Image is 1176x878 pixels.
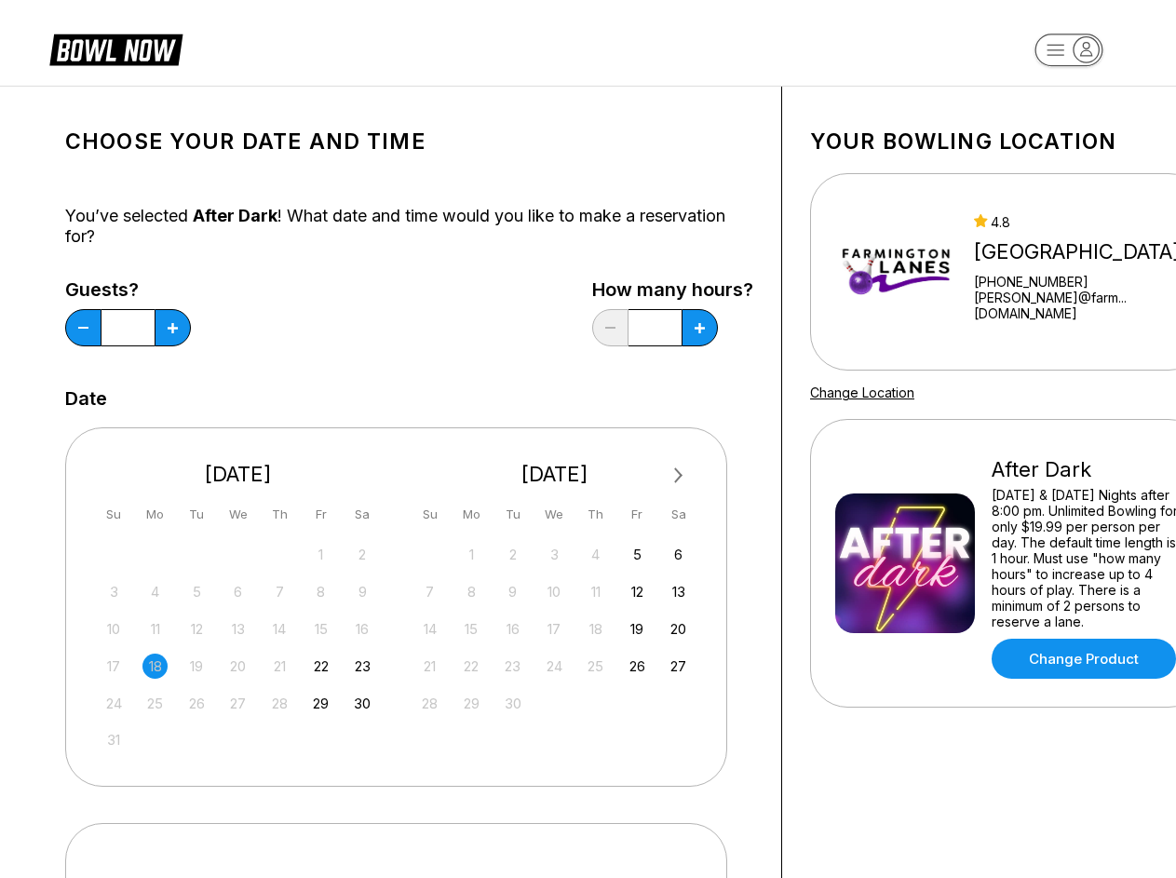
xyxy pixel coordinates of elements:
div: Not available Sunday, August 31st, 2025 [101,727,127,752]
div: Not available Tuesday, August 12th, 2025 [184,616,210,642]
div: Not available Sunday, September 28th, 2025 [417,691,442,716]
div: We [542,502,567,527]
div: Tu [184,502,210,527]
div: Tu [500,502,525,527]
div: Choose Saturday, September 6th, 2025 [666,542,691,567]
div: Not available Monday, August 18th, 2025 [142,654,168,679]
div: Not available Thursday, September 11th, 2025 [583,579,608,604]
div: Choose Friday, August 22nd, 2025 [308,654,333,679]
div: Not available Monday, September 15th, 2025 [459,616,484,642]
h1: Choose your Date and time [65,128,753,155]
div: Su [417,502,442,527]
div: Not available Wednesday, August 13th, 2025 [225,616,250,642]
div: Not available Tuesday, August 26th, 2025 [184,691,210,716]
button: Next Month [664,461,694,491]
div: Not available Thursday, August 7th, 2025 [267,579,292,604]
div: Not available Friday, August 15th, 2025 [308,616,333,642]
div: Not available Friday, August 1st, 2025 [308,542,333,567]
div: Not available Sunday, September 21st, 2025 [417,654,442,679]
div: Mo [459,502,484,527]
div: Th [267,502,292,527]
div: Not available Wednesday, September 17th, 2025 [542,616,567,642]
div: Not available Monday, September 22nd, 2025 [459,654,484,679]
div: Fr [625,502,650,527]
div: Not available Tuesday, September 16th, 2025 [500,616,525,642]
div: Not available Monday, September 29th, 2025 [459,691,484,716]
div: month 2025-09 [415,540,695,716]
div: Not available Tuesday, September 30th, 2025 [500,691,525,716]
div: Not available Monday, August 25th, 2025 [142,691,168,716]
div: Not available Sunday, September 14th, 2025 [417,616,442,642]
div: Not available Monday, September 8th, 2025 [459,579,484,604]
a: Change Location [810,385,914,400]
div: Choose Friday, September 26th, 2025 [625,654,650,679]
div: Not available Thursday, September 25th, 2025 [583,654,608,679]
div: Choose Friday, August 29th, 2025 [308,691,333,716]
img: After Dark [835,493,975,633]
div: Not available Sunday, August 17th, 2025 [101,654,127,679]
div: Choose Friday, September 12th, 2025 [625,579,650,604]
div: Mo [142,502,168,527]
div: Choose Saturday, September 27th, 2025 [666,654,691,679]
label: Guests? [65,279,191,300]
div: Not available Tuesday, August 19th, 2025 [184,654,210,679]
div: [DATE] [411,462,699,487]
div: Sa [666,502,691,527]
label: How many hours? [592,279,753,300]
div: Not available Tuesday, September 2nd, 2025 [500,542,525,567]
div: Not available Wednesday, August 27th, 2025 [225,691,250,716]
div: Fr [308,502,333,527]
div: Choose Saturday, August 30th, 2025 [350,691,375,716]
div: Not available Thursday, August 21st, 2025 [267,654,292,679]
div: Not available Saturday, August 9th, 2025 [350,579,375,604]
div: Not available Sunday, August 10th, 2025 [101,616,127,642]
div: Choose Saturday, September 13th, 2025 [666,579,691,604]
div: Not available Tuesday, September 23rd, 2025 [500,654,525,679]
div: Not available Thursday, September 18th, 2025 [583,616,608,642]
div: Not available Sunday, August 24th, 2025 [101,691,127,716]
div: Not available Saturday, August 16th, 2025 [350,616,375,642]
div: Sa [350,502,375,527]
div: Not available Wednesday, August 6th, 2025 [225,579,250,604]
div: Not available Wednesday, September 24th, 2025 [542,654,567,679]
div: Choose Friday, September 19th, 2025 [625,616,650,642]
div: Not available Tuesday, September 9th, 2025 [500,579,525,604]
div: Not available Thursday, September 4th, 2025 [583,542,608,567]
div: Not available Tuesday, August 5th, 2025 [184,579,210,604]
a: Change Product [992,639,1176,679]
div: Not available Saturday, August 2nd, 2025 [350,542,375,567]
div: [DATE] [94,462,383,487]
div: Not available Monday, August 11th, 2025 [142,616,168,642]
div: Not available Wednesday, September 3rd, 2025 [542,542,567,567]
label: Date [65,388,107,409]
span: After Dark [193,206,277,225]
div: Not available Monday, August 4th, 2025 [142,579,168,604]
div: Not available Friday, August 8th, 2025 [308,579,333,604]
div: month 2025-08 [99,540,378,753]
div: You’ve selected ! What date and time would you like to make a reservation for? [65,206,753,247]
div: Not available Thursday, August 14th, 2025 [267,616,292,642]
div: Not available Sunday, August 3rd, 2025 [101,579,127,604]
img: Farmington Lanes [835,202,957,342]
div: Choose Friday, September 5th, 2025 [625,542,650,567]
div: Not available Monday, September 1st, 2025 [459,542,484,567]
div: Th [583,502,608,527]
div: Not available Sunday, September 7th, 2025 [417,579,442,604]
div: We [225,502,250,527]
div: Su [101,502,127,527]
div: Not available Thursday, August 28th, 2025 [267,691,292,716]
div: Not available Wednesday, September 10th, 2025 [542,579,567,604]
div: Choose Saturday, August 23rd, 2025 [350,654,375,679]
div: Choose Saturday, September 20th, 2025 [666,616,691,642]
div: Not available Wednesday, August 20th, 2025 [225,654,250,679]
